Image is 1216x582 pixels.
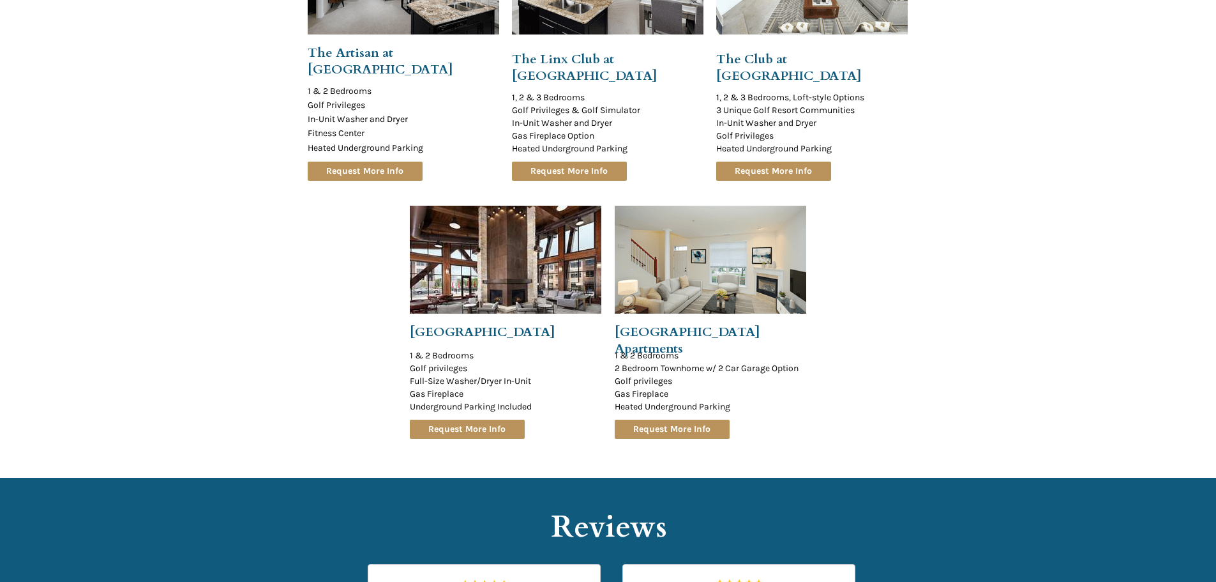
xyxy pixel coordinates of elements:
[512,165,627,176] span: Request More Info
[410,323,555,341] span: [GEOGRAPHIC_DATA]
[716,92,864,141] span: 1, 2 & 3 Bedrooms, Loft-style Options 3 Unique Golf Resort Communities In-Unit Washer and Dryer G...
[615,420,730,439] a: Request More Info
[410,420,525,439] a: Request More Info
[716,143,832,154] span: Heated Underground Parking
[512,50,657,84] span: The Linx Club at [GEOGRAPHIC_DATA]
[615,323,760,357] span: [GEOGRAPHIC_DATA] Apartments
[410,350,532,412] span: 1 & 2 Bedrooms Golf privileges Full-Size Washer/Dryer In-Unit Gas Fireplace Underground Parking I...
[308,100,423,153] span: Golf Privileges In-Unit Washer and Dryer Fitness Center Heated Underground Parking
[716,50,862,84] span: The Club at [GEOGRAPHIC_DATA]
[308,44,453,78] span: The Artisan at [GEOGRAPHIC_DATA]
[308,165,423,176] span: Request More Info
[410,424,525,434] span: Request More Info
[308,86,372,96] span: 1 & 2 Bedrooms
[716,165,831,176] span: Request More Info
[716,162,831,181] a: Request More Info
[615,363,799,412] span: 2 Bedroom Townhome w/ 2 Car Garage Option Golf privileges Gas Fireplace Heated Underground Parking
[551,506,667,548] span: Reviews
[512,92,640,154] span: 1, 2 & 3 Bedrooms Golf Privileges & Golf Simulator In-Unit Washer and Dryer Gas Fireplace Option ...
[615,350,679,361] span: 1 & 2 Bedrooms
[512,162,627,181] a: Request More Info
[308,162,423,181] a: Request More Info
[615,424,730,434] span: Request More Info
